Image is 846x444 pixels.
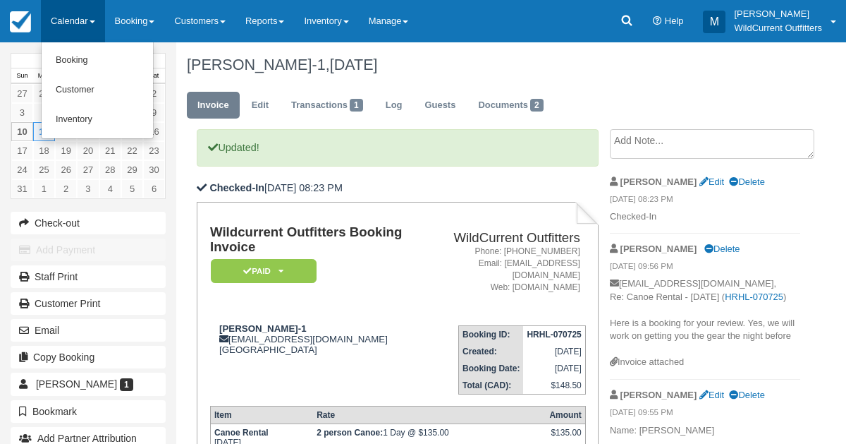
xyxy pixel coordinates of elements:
[11,373,166,395] a: [PERSON_NAME] 1
[313,406,546,424] th: Rate
[729,390,764,400] a: Delete
[11,292,166,315] a: Customer Print
[143,84,165,103] a: 2
[523,377,585,395] td: $148.50
[99,141,121,160] a: 21
[33,68,55,84] th: Mon
[33,122,55,141] a: 11
[350,99,363,112] span: 1
[620,176,697,187] strong: [PERSON_NAME]
[10,11,31,32] img: checkfront-main-nav-mini-logo.png
[77,179,99,198] a: 3
[33,103,55,122] a: 4
[523,343,585,360] td: [DATE]
[610,277,800,356] p: [EMAIL_ADDRESS][DOMAIN_NAME], Re: Canoe Rental - [DATE] ( ) Here is a booking for your review. Ye...
[11,68,33,84] th: Sun
[11,265,166,288] a: Staff Print
[210,258,312,284] a: Paid
[414,92,466,119] a: Guests
[33,179,55,198] a: 1
[11,103,33,122] a: 3
[143,68,165,84] th: Sat
[665,16,684,26] span: Help
[734,7,822,21] p: [PERSON_NAME]
[527,330,581,340] strong: HRHL-070725
[459,325,524,343] th: Booking ID:
[653,17,662,26] i: Help
[121,160,143,179] a: 29
[725,292,783,302] a: HRHL-070725
[209,182,264,193] b: Checked-In
[143,160,165,179] a: 30
[210,225,422,254] h1: Wildcurrent Outfitters Booking Invoice
[121,179,143,198] a: 5
[11,346,166,368] button: Copy Booking
[55,179,77,198] a: 2
[121,141,143,160] a: 22
[734,21,822,35] p: WildCurrent Outfitters
[620,390,697,400] strong: [PERSON_NAME]
[459,343,524,360] th: Created:
[729,176,764,187] a: Delete
[42,76,153,105] a: Customer
[428,246,580,294] address: Phone: [PHONE_NUMBER] Email: [EMAIL_ADDRESS][DOMAIN_NAME] Web: [DOMAIN_NAME]
[281,92,374,119] a: Transactions1
[55,160,77,179] a: 26
[703,11,725,33] div: M
[11,122,33,141] a: 10
[467,92,553,119] a: Documents2
[330,56,378,73] span: [DATE]
[219,323,307,334] strong: [PERSON_NAME]-1
[143,103,165,122] a: 9
[187,92,240,119] a: Invoice
[11,319,166,342] button: Email
[241,92,279,119] a: Edit
[210,323,422,355] div: [EMAIL_ADDRESS][DOMAIN_NAME] [GEOGRAPHIC_DATA]
[197,129,599,167] p: Updated!
[704,244,740,254] a: Delete
[699,390,724,400] a: Edit
[610,260,800,276] em: [DATE] 09:56 PM
[99,179,121,198] a: 4
[99,160,121,179] a: 28
[317,428,383,438] strong: 2 person Canoe
[459,377,524,395] th: Total (CAD):
[77,160,99,179] a: 27
[610,407,800,422] em: [DATE] 09:55 PM
[11,141,33,160] a: 17
[210,406,313,424] th: Item
[11,160,33,179] a: 24
[523,360,585,377] td: [DATE]
[33,141,55,160] a: 18
[143,122,165,141] a: 16
[120,378,133,391] span: 1
[36,378,117,390] span: [PERSON_NAME]
[42,46,153,76] a: Booking
[699,176,724,187] a: Edit
[610,356,800,369] div: Invoice attached
[11,400,166,423] button: Bookmark
[375,92,413,119] a: Log
[11,239,166,261] button: Add Payment
[41,42,154,139] ul: Calendar
[33,160,55,179] a: 25
[459,360,524,377] th: Booking Date:
[610,193,800,209] em: [DATE] 08:23 PM
[33,84,55,103] a: 28
[428,231,580,246] h2: WildCurrent Outfitters
[55,141,77,160] a: 19
[197,181,599,196] p: [DATE] 08:23 PM
[530,99,544,112] span: 2
[187,56,800,73] h1: [PERSON_NAME]-1,
[42,105,153,135] a: Inventory
[143,141,165,160] a: 23
[620,244,697,254] strong: [PERSON_NAME]
[546,406,585,424] th: Amount
[143,179,165,198] a: 6
[214,428,269,438] strong: Canoe Rental
[77,141,99,160] a: 20
[11,212,166,234] button: Check-out
[610,210,800,224] p: Checked-In
[11,179,33,198] a: 31
[11,84,33,103] a: 27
